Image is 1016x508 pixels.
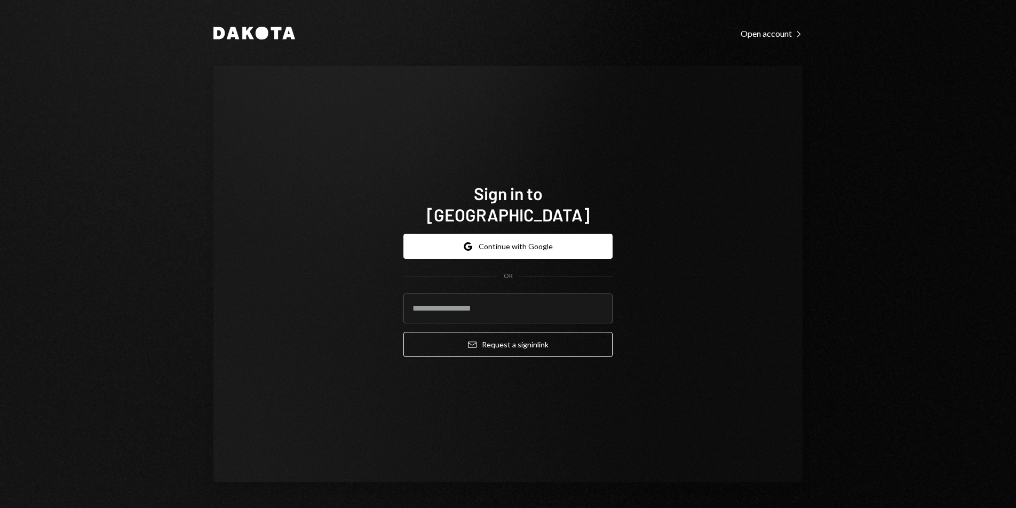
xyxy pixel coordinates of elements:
[403,234,613,259] button: Continue with Google
[403,332,613,357] button: Request a signinlink
[741,27,803,39] a: Open account
[403,182,613,225] h1: Sign in to [GEOGRAPHIC_DATA]
[504,272,513,281] div: OR
[741,28,803,39] div: Open account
